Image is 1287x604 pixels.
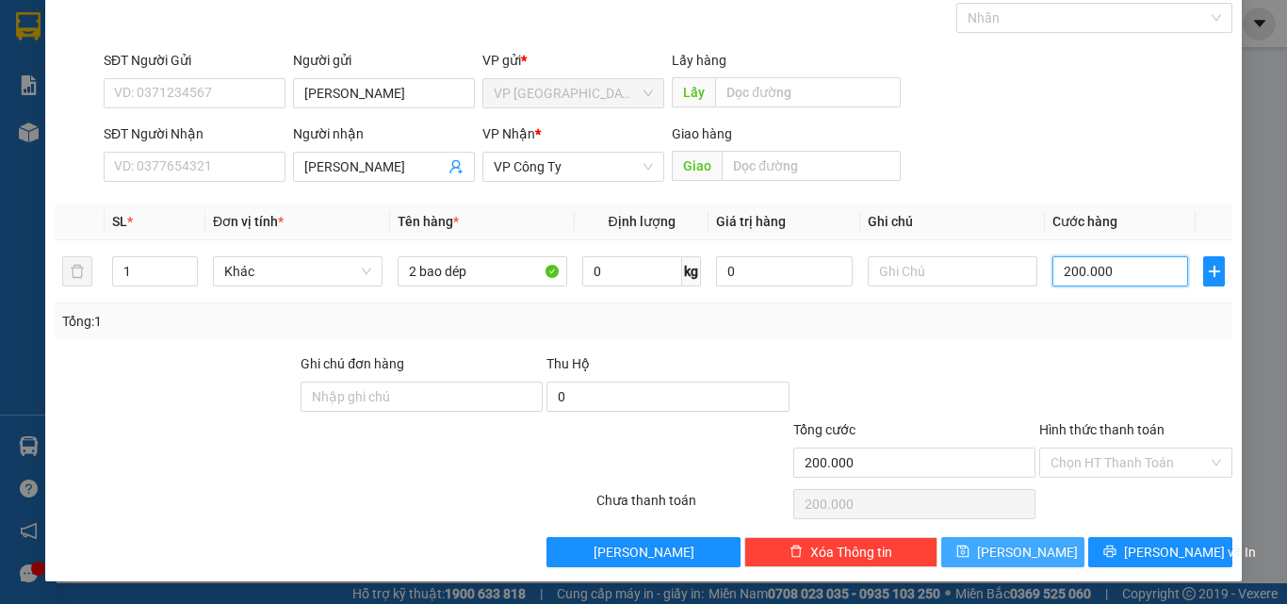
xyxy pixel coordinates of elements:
[293,123,475,144] div: Người nhận
[398,256,567,286] input: VD: Bàn, Ghế
[744,537,937,567] button: deleteXóa Thông tin
[1203,256,1225,286] button: plus
[1204,264,1224,279] span: plus
[810,542,892,563] span: Xóa Thông tin
[716,256,852,286] input: 0
[672,151,722,181] span: Giao
[1039,422,1165,437] label: Hình thức thanh toán
[494,79,653,107] span: VP Tân Bình
[8,40,172,124] span: 1. Quý khách nhận hàng (hoặc khiếu nại) trước 10 ngày kể từ ngày gửi và nhận hàng. Sau thời gian ...
[8,127,174,184] span: 2. Bảo chính xác giá trị mặt hàng gửi nếu không công ty chỉ bồi thường bằng 10 lần tiền giá cước ...
[860,204,1045,240] th: Ghi chú
[595,490,791,523] div: Chưa thanh toán
[224,257,371,286] span: Khác
[448,159,464,174] span: user-add
[594,542,694,563] span: [PERSON_NAME]
[104,123,285,144] div: SĐT Người Nhận
[546,356,590,371] span: Thu Hộ
[672,126,732,141] span: Giao hàng
[177,133,275,147] span: [PERSON_NAME]
[790,545,803,560] span: delete
[1124,542,1256,563] span: [PERSON_NAME] và In
[494,153,653,181] span: VP Công Ty
[177,116,264,130] span: 12:59:50 [DATE]
[793,422,855,437] span: Tổng cước
[1052,214,1117,229] span: Cước hàng
[716,214,786,229] span: Giá trị hàng
[672,77,715,107] span: Lấy
[672,53,726,68] span: Lấy hàng
[482,50,664,71] div: VP gửi
[722,151,901,181] input: Dọc đường
[868,256,1037,286] input: Ghi Chú
[62,311,498,332] div: Tổng: 1
[546,537,740,567] button: [PERSON_NAME]
[104,50,285,71] div: SĐT Người Gửi
[715,77,901,107] input: Dọc đường
[112,214,127,229] span: SL
[682,256,701,286] span: kg
[1103,545,1116,560] span: printer
[8,19,49,37] strong: Lưu ý:
[301,382,543,412] input: Ghi chú đơn hàng
[941,537,1085,567] button: save[PERSON_NAME]
[62,256,92,286] button: delete
[213,214,284,229] span: Đơn vị tính
[608,214,675,229] span: Định lượng
[977,542,1078,563] span: [PERSON_NAME]
[398,214,459,229] span: Tên hàng
[482,126,535,141] span: VP Nhận
[1088,537,1232,567] button: printer[PERSON_NAME] và In
[956,545,969,560] span: save
[301,356,404,371] label: Ghi chú đơn hàng
[293,50,475,71] div: Người gửi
